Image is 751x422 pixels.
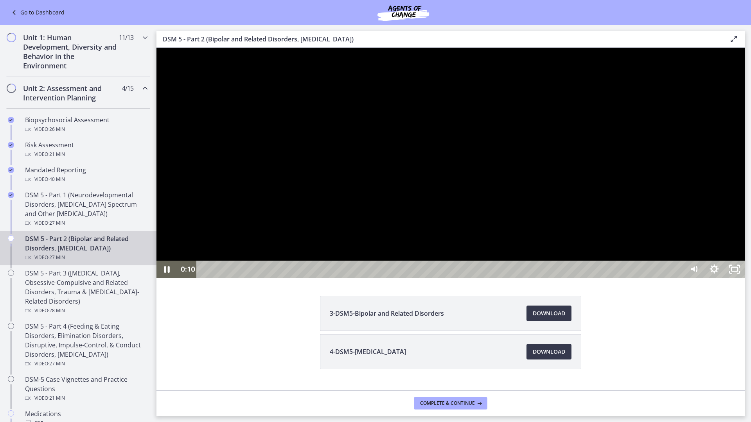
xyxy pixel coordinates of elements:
[25,150,147,159] div: Video
[23,84,119,102] h2: Unit 2: Assessment and Intervention Planning
[533,309,565,318] span: Download
[25,375,147,403] div: DSM-5 Case Vignettes and Practice Questions
[48,393,65,403] span: · 21 min
[25,175,147,184] div: Video
[9,8,65,17] a: Go to Dashboard
[122,84,133,93] span: 4 / 15
[48,359,65,368] span: · 27 min
[48,150,65,159] span: · 21 min
[330,309,444,318] span: 3-DSM5-Bipolar and Related Disorders
[25,190,147,228] div: DSM 5 - Part 1 (Neurodevelopmental Disorders, [MEDICAL_DATA] Spectrum and Other [MEDICAL_DATA])
[8,117,14,123] i: Completed
[48,125,65,134] span: · 26 min
[25,165,147,184] div: Mandated Reporting
[156,48,745,278] iframe: Video Lesson
[8,192,14,198] i: Completed
[526,344,571,359] a: Download
[25,359,147,368] div: Video
[25,218,147,228] div: Video
[414,397,487,409] button: Complete & continue
[330,347,406,356] span: 4-DSM5-[MEDICAL_DATA]
[48,175,65,184] span: · 40 min
[526,306,571,321] a: Download
[25,125,147,134] div: Video
[25,115,147,134] div: Biopsychosocial Assessment
[25,322,147,368] div: DSM 5 - Part 4 (Feeding & Eating Disorders, Elimination Disorders, Disruptive, Impulse-Control, &...
[568,213,588,230] button: Unfullscreen
[48,218,65,228] span: · 27 min
[119,33,133,42] span: 11 / 13
[8,167,14,173] i: Completed
[8,142,14,148] i: Completed
[356,3,450,22] img: Agents of Change
[420,400,475,406] span: Complete & continue
[25,140,147,159] div: Risk Assessment
[23,33,119,70] h2: Unit 1: Human Development, Diversity and Behavior in the Environment
[527,213,548,230] button: Mute
[48,306,65,315] span: · 28 min
[25,393,147,403] div: Video
[163,34,717,44] h3: DSM 5 - Part 2 (Bipolar and Related Disorders, [MEDICAL_DATA])
[25,268,147,315] div: DSM 5 - Part 3 ([MEDICAL_DATA], Obsessive-Compulsive and Related Disorders, Trauma & [MEDICAL_DAT...
[25,253,147,262] div: Video
[25,306,147,315] div: Video
[533,347,565,356] span: Download
[548,213,568,230] button: Show settings menu
[48,253,65,262] span: · 27 min
[25,234,147,262] div: DSM 5 - Part 2 (Bipolar and Related Disorders, [MEDICAL_DATA])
